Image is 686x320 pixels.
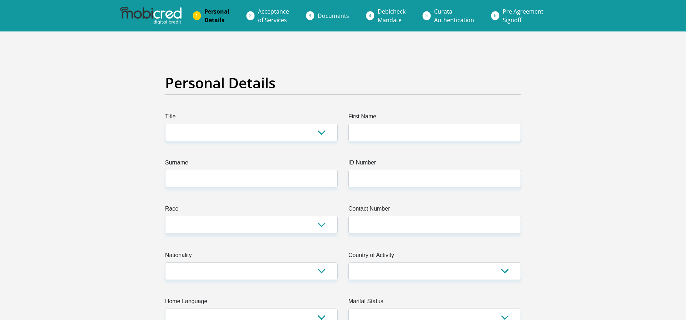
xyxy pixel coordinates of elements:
[165,297,338,309] label: Home Language
[165,74,521,92] h2: Personal Details
[120,7,181,25] img: mobicred logo
[348,124,521,141] input: First Name
[165,112,338,124] label: Title
[348,112,521,124] label: First Name
[497,4,549,27] a: Pre AgreementSignoff
[165,170,338,187] input: Surname
[348,251,521,262] label: Country of Activity
[252,4,295,27] a: Acceptanceof Services
[372,4,411,27] a: DebicheckMandate
[165,205,338,216] label: Race
[199,4,235,27] a: PersonalDetails
[312,9,355,23] a: Documents
[434,8,474,24] span: Curata Authentication
[348,158,521,170] label: ID Number
[165,158,338,170] label: Surname
[348,216,521,233] input: Contact Number
[428,4,480,27] a: CurataAuthentication
[348,297,521,309] label: Marital Status
[348,205,521,216] label: Contact Number
[258,8,289,24] span: Acceptance of Services
[503,8,543,24] span: Pre Agreement Signoff
[165,251,338,262] label: Nationality
[204,8,229,24] span: Personal Details
[378,8,406,24] span: Debicheck Mandate
[318,12,349,20] span: Documents
[348,170,521,187] input: ID Number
